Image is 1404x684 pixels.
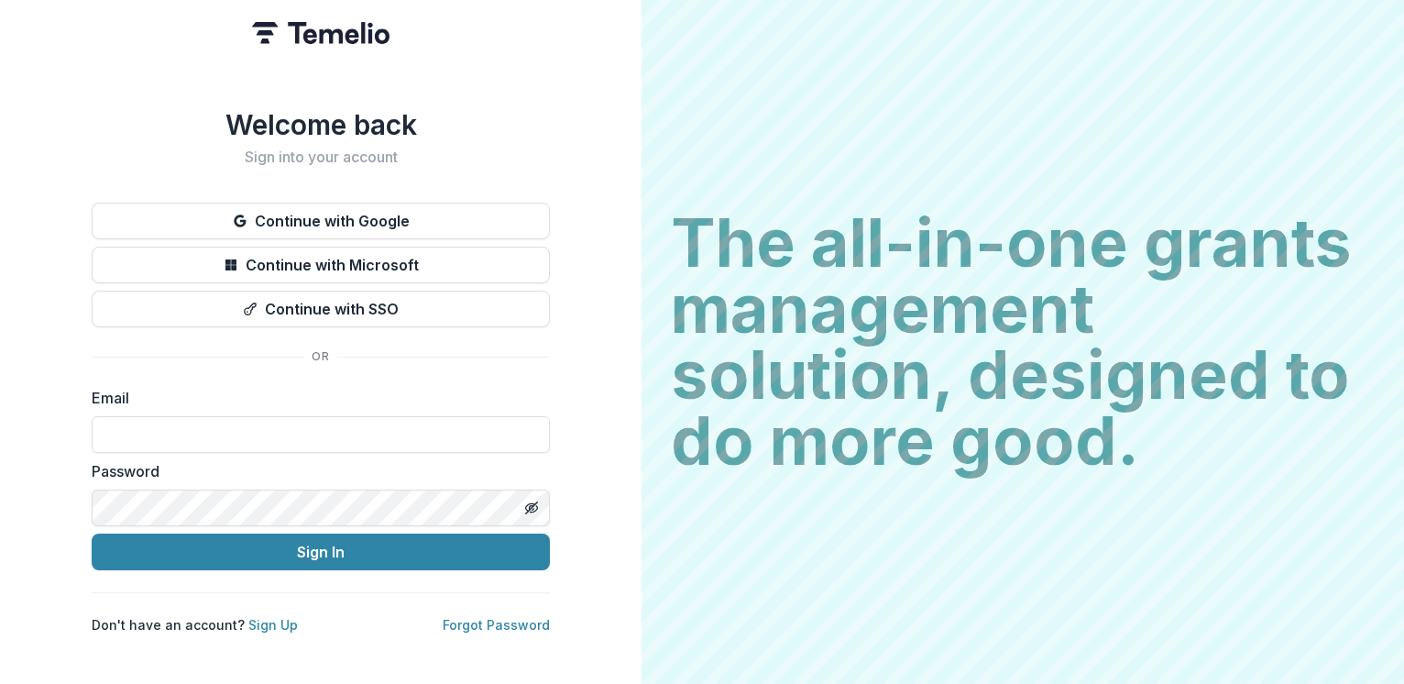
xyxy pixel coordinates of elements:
img: Temelio [252,22,389,44]
a: Sign Up [248,617,298,633]
label: Password [92,460,539,482]
button: Continue with Google [92,203,550,239]
p: Don't have an account? [92,615,298,634]
label: Email [92,387,539,409]
h2: Sign into your account [92,149,550,166]
button: Continue with Microsoft [92,247,550,283]
h1: Welcome back [92,108,550,141]
a: Forgot Password [443,617,550,633]
button: Continue with SSO [92,291,550,327]
button: Sign In [92,534,550,570]
button: Toggle password visibility [517,493,546,523]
